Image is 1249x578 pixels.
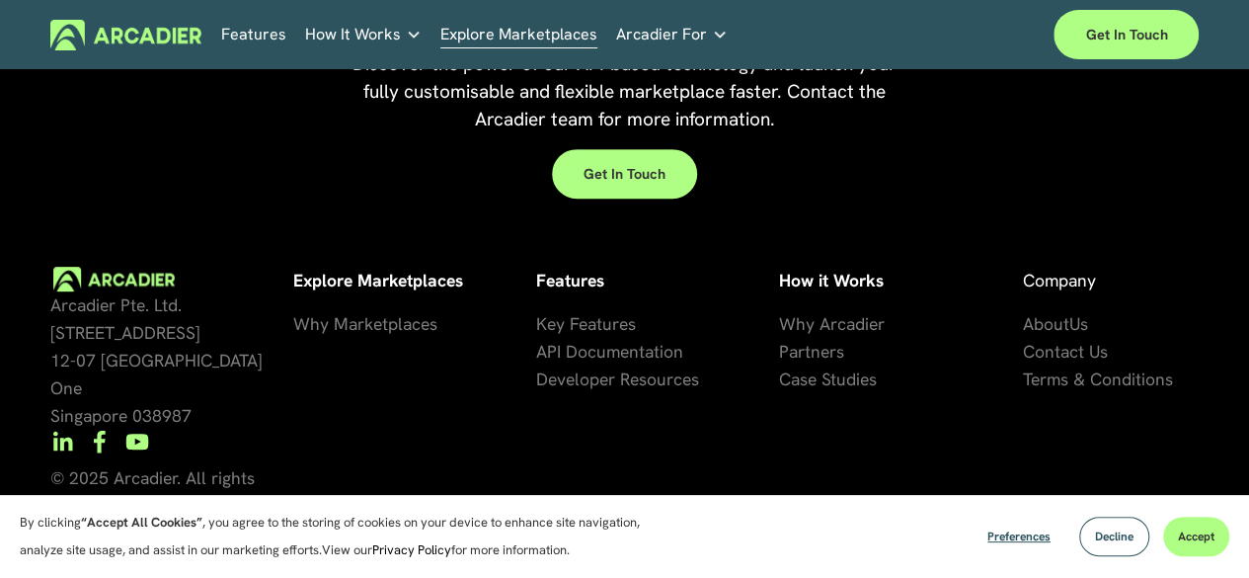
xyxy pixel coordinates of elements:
a: Privacy Policy [372,541,451,558]
a: Why Arcadier [779,310,885,338]
span: artners [789,340,844,363]
a: Terms & Conditions [1022,366,1172,393]
span: P [779,340,789,363]
span: About [1022,312,1068,335]
a: Contact Us [1022,338,1107,366]
span: Arcadier For [616,21,707,48]
span: se Studies [800,368,877,390]
a: se Studies [800,366,877,393]
span: Contact Us [1022,340,1107,363]
span: API Documentation [536,340,683,363]
span: Why Arcadier [779,312,885,335]
a: YouTube [125,430,149,454]
a: Developer Resources [536,366,699,393]
a: folder dropdown [305,20,422,50]
span: Developer Resources [536,368,699,390]
a: Facebook [88,430,112,454]
iframe: Chat Widget [1150,483,1249,578]
a: Get in touch [1054,10,1199,59]
a: Features [221,20,286,50]
strong: “Accept All Cookies” [81,514,202,531]
span: How It Works [305,21,401,48]
a: folder dropdown [616,20,728,50]
a: artners [789,338,844,366]
span: Us [1068,312,1087,335]
a: Ca [779,366,800,393]
a: About [1022,310,1068,338]
span: Arcadier Pte. Ltd. [STREET_ADDRESS] 12-07 [GEOGRAPHIC_DATA] One Singapore 038987 [50,293,268,427]
button: Decline [1079,517,1149,556]
span: Company [1022,269,1095,291]
span: Discover the power of our API-based technology and launch your fully customisable and flexible ma... [352,51,901,131]
strong: Features [536,269,604,291]
span: Preferences [987,529,1051,544]
button: Preferences [973,517,1065,556]
span: Ca [779,368,800,390]
a: Explore Marketplaces [440,20,597,50]
a: Why Marketplaces [293,310,437,338]
span: Decline [1095,529,1133,544]
a: API Documentation [536,338,683,366]
span: Key Features [536,312,636,335]
strong: How it Works [779,269,884,291]
strong: Explore Marketplaces [293,269,463,291]
a: Key Features [536,310,636,338]
span: Terms & Conditions [1022,368,1172,390]
img: Arcadier [50,20,201,50]
p: By clicking , you agree to the storing of cookies on your device to enhance site navigation, anal... [20,509,662,564]
span: © 2025 Arcadier. All rights reserved. [50,466,260,517]
a: Get in touch [552,149,697,199]
a: P [779,338,789,366]
span: Why Marketplaces [293,312,437,335]
a: LinkedIn [50,430,74,454]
